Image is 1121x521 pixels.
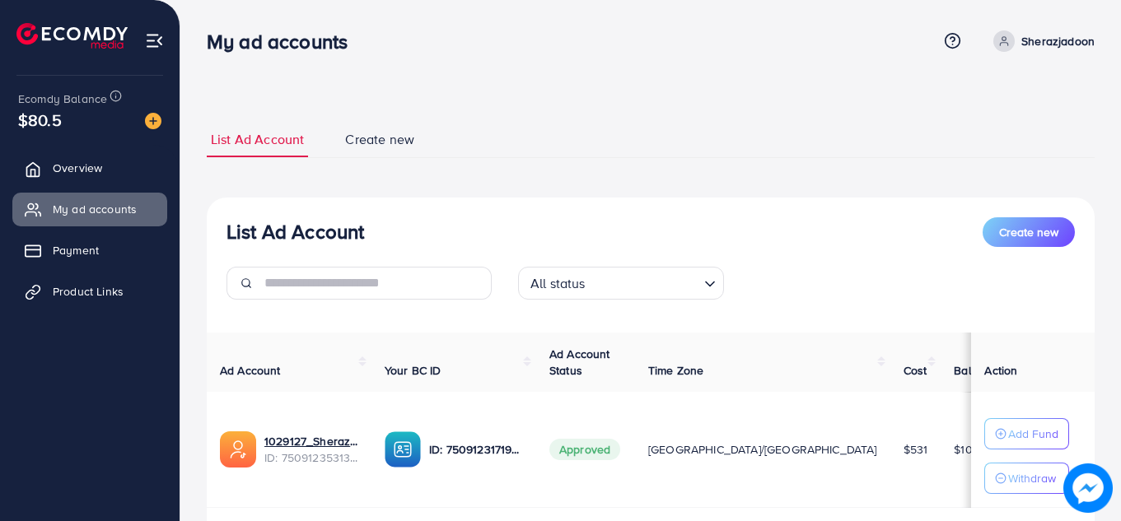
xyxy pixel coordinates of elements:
button: Create new [983,217,1075,247]
span: $80.5 [18,108,62,132]
span: My ad accounts [53,201,137,217]
span: Your BC ID [385,362,441,379]
span: Balance [954,362,997,379]
a: My ad accounts [12,193,167,226]
span: All status [527,272,589,295]
a: Product Links [12,275,167,308]
span: Product Links [53,283,124,300]
span: $10 [954,441,972,458]
span: ID: 7509123531398332432 [264,449,358,466]
h3: List Ad Account [227,220,364,244]
img: image [1063,463,1113,513]
p: Withdraw [1008,468,1056,488]
div: Search for option [518,267,724,300]
img: ic-ads-acc.e4c84228.svg [220,431,256,468]
span: Time Zone [648,362,703,379]
p: Add Fund [1008,424,1058,444]
span: Ecomdy Balance [18,91,107,107]
button: Add Fund [984,418,1069,449]
span: $531 [904,441,928,458]
span: Ad Account [220,362,281,379]
a: 1029127_Sheraz Jadoon_1748354071263 [264,433,358,449]
span: Create new [999,224,1058,240]
div: <span class='underline'>1029127_Sheraz Jadoon_1748354071263</span></br>7509123531398332432 [264,433,358,467]
a: Sherazjadoon [987,30,1095,52]
span: Cost [904,362,927,379]
p: Sherazjadoon [1021,31,1095,51]
span: Action [984,362,1017,379]
button: Withdraw [984,463,1069,494]
h3: My ad accounts [207,30,361,53]
span: List Ad Account [211,130,304,149]
a: Overview [12,151,167,184]
img: image [145,113,161,129]
img: ic-ba-acc.ded83a64.svg [385,431,421,468]
img: menu [145,31,164,50]
img: logo [16,23,128,49]
input: Search for option [591,268,698,295]
p: ID: 7509123171934044176 [429,440,523,459]
span: Approved [549,439,620,460]
a: Payment [12,234,167,267]
span: Create new [345,130,414,149]
span: Overview [53,160,102,176]
span: Payment [53,242,99,258]
span: Ad Account Status [549,346,610,379]
span: [GEOGRAPHIC_DATA]/[GEOGRAPHIC_DATA] [648,441,877,458]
